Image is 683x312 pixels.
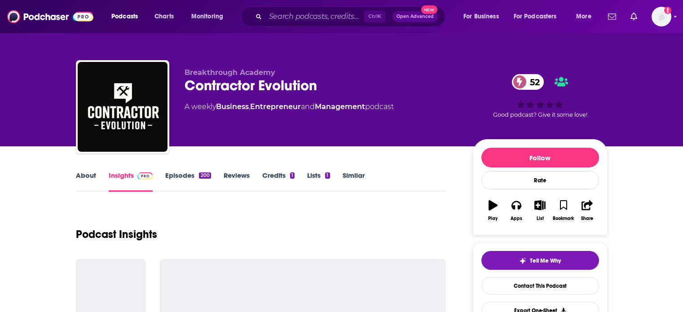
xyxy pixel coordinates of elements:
[488,216,498,221] div: Play
[249,102,250,111] span: ,
[397,14,434,19] span: Open Advanced
[250,102,301,111] a: Entrepreneur
[149,9,179,24] a: Charts
[109,171,153,192] a: InsightsPodchaser Pro
[481,148,599,167] button: Follow
[652,7,671,26] span: Logged in as Bcprpro33
[481,277,599,294] a: Contact This Podcast
[265,9,364,24] input: Search podcasts, credits, & more...
[576,10,591,23] span: More
[552,194,575,227] button: Bookmark
[481,194,505,227] button: Play
[519,257,526,264] img: tell me why sparkle
[627,9,641,24] a: Show notifications dropdown
[191,10,223,23] span: Monitoring
[249,6,454,27] div: Search podcasts, credits, & more...
[111,10,138,23] span: Podcasts
[652,7,671,26] button: Show profile menu
[493,111,587,118] span: Good podcast? Give it some love!
[325,172,330,179] div: 1
[185,68,275,77] span: Breakthrough Academy
[137,172,153,180] img: Podchaser Pro
[604,9,620,24] a: Show notifications dropdown
[224,171,250,192] a: Reviews
[512,74,544,90] a: 52
[473,68,608,124] div: 52Good podcast? Give it some love!
[392,11,438,22] button: Open AdvancedNew
[76,228,157,241] h1: Podcast Insights
[528,194,551,227] button: List
[481,171,599,189] div: Rate
[421,5,437,14] span: New
[481,251,599,270] button: tell me why sparkleTell Me Why
[508,9,570,24] button: open menu
[216,102,249,111] a: Business
[575,194,599,227] button: Share
[553,216,574,221] div: Bookmark
[521,74,544,90] span: 52
[7,8,93,25] img: Podchaser - Follow, Share and Rate Podcasts
[364,11,385,22] span: Ctrl K
[301,102,315,111] span: and
[76,171,96,192] a: About
[581,216,593,221] div: Share
[664,7,671,14] svg: Add a profile image
[511,216,522,221] div: Apps
[165,171,211,192] a: Episodes200
[105,9,150,24] button: open menu
[154,10,174,23] span: Charts
[652,7,671,26] img: User Profile
[185,9,235,24] button: open menu
[530,257,561,264] span: Tell Me Why
[570,9,603,24] button: open menu
[457,9,510,24] button: open menu
[262,171,295,192] a: Credits1
[463,10,499,23] span: For Business
[537,216,544,221] div: List
[514,10,557,23] span: For Podcasters
[185,101,394,112] div: A weekly podcast
[343,171,365,192] a: Similar
[199,172,211,179] div: 200
[307,171,330,192] a: Lists1
[315,102,365,111] a: Management
[78,62,167,152] img: Contractor Evolution
[290,172,295,179] div: 1
[505,194,528,227] button: Apps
